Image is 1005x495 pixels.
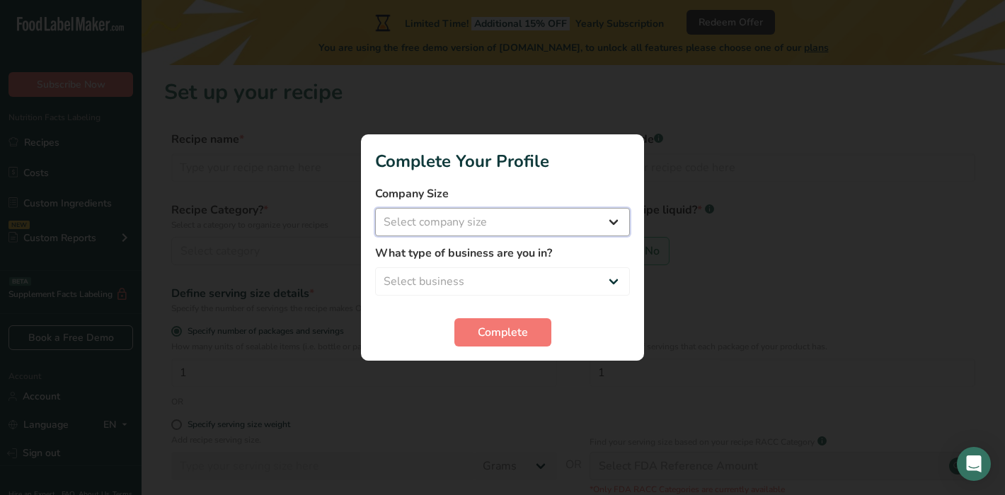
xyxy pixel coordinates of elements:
[454,318,551,346] button: Complete
[957,447,991,481] div: Open Intercom Messenger
[375,245,630,262] label: What type of business are you in?
[478,324,528,341] span: Complete
[375,148,630,174] h1: Complete Your Profile
[375,185,630,202] label: Company Size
